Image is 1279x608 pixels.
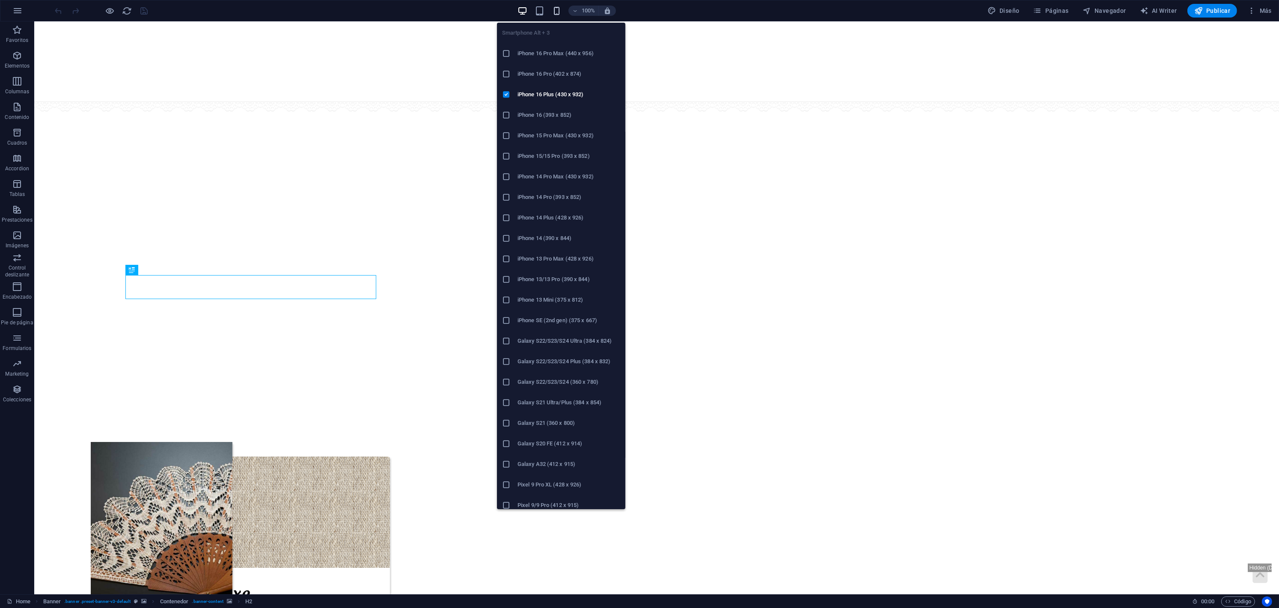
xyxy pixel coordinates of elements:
[192,596,223,607] span: . banner-content
[1,319,33,326] p: Pie de página
[1030,4,1072,18] button: Páginas
[518,110,620,120] h6: iPhone 16 (393 x 852)
[160,596,189,607] span: Haz clic para seleccionar y doble clic para editar
[141,599,146,604] i: Este elemento contiene un fondo
[1192,596,1215,607] h6: Tiempo de la sesión
[3,396,31,403] p: Colecciones
[518,295,620,305] h6: iPhone 13 Mini (375 x 812)
[1136,4,1181,18] button: AI Writer
[518,213,620,223] h6: iPhone 14 Plus (428 x 926)
[518,397,620,408] h6: Galaxy S21 Ultra/Plus (384 x 854)
[5,165,29,172] p: Accordion
[7,139,27,146] p: Cuadros
[7,596,30,607] a: Haz clic para cancelar la selección y doble clic para abrir páginas
[1079,4,1130,18] button: Navegador
[518,315,620,326] h6: iPhone SE (2nd gen) (375 x 667)
[105,6,115,16] button: Haz clic para salir del modo de previsualización y seguir editando
[518,89,620,100] h6: iPhone 16 Plus (430 x 932)
[1187,4,1237,18] button: Publicar
[518,500,620,510] h6: Pixel 9/9 Pro (412 x 915)
[43,596,253,607] nav: breadcrumb
[5,114,29,121] p: Contenido
[518,192,620,202] h6: iPhone 14 Pro (393 x 852)
[1221,596,1255,607] button: Código
[3,345,31,352] p: Formularios
[518,377,620,387] h6: Galaxy S22/S23/S24 (360 x 780)
[1083,6,1126,15] span: Navegador
[6,242,29,249] p: Imágenes
[518,172,620,182] h6: iPhone 14 Pro Max (430 x 932)
[984,4,1023,18] div: Diseño (Ctrl+Alt+Y)
[3,294,32,300] p: Encabezado
[2,217,32,223] p: Prestaciones
[122,6,132,16] button: reload
[1225,596,1251,607] span: Código
[518,151,620,161] h6: iPhone 15/15 Pro (393 x 852)
[134,599,138,604] i: Este elemento es un preajuste personalizable
[1262,596,1272,607] button: Usercentrics
[1140,6,1177,15] span: AI Writer
[245,596,252,607] span: Haz clic para seleccionar y doble clic para editar
[518,48,620,59] h6: iPhone 16 Pro Max (440 x 956)
[518,459,620,469] h6: Galaxy A32 (412 x 915)
[988,6,1020,15] span: Diseño
[1201,596,1214,607] span: 00 00
[5,88,30,95] p: Columnas
[1194,6,1231,15] span: Publicar
[518,233,620,243] h6: iPhone 14 (390 x 844)
[1207,598,1208,605] span: :
[984,4,1023,18] button: Diseño
[1244,4,1275,18] button: Más
[518,418,620,428] h6: Galaxy S21 (360 x 800)
[518,336,620,346] h6: Galaxy S22/S23/S24 Ultra (384 x 824)
[9,191,25,198] p: Tablas
[518,69,620,79] h6: iPhone 16 Pro (402 x 874)
[518,439,620,449] h6: Galaxy S20 FE (412 x 914)
[518,480,620,490] h6: Pixel 9 Pro XL (428 x 926)
[518,130,620,141] h6: iPhone 15 Pro Max (430 x 932)
[64,596,131,607] span: . banner .preset-banner-v3-default
[227,599,232,604] i: Este elemento contiene un fondo
[122,6,132,16] i: Volver a cargar página
[518,254,620,264] h6: iPhone 13 Pro Max (428 x 926)
[518,356,620,367] h6: Galaxy S22/S23/S24 Plus (384 x 832)
[518,274,620,285] h6: iPhone 13/13 Pro (390 x 844)
[568,6,599,16] button: 100%
[5,62,30,69] p: Elementos
[43,596,61,607] span: Haz clic para seleccionar y doble clic para editar
[1247,6,1272,15] span: Más
[5,371,29,377] p: Marketing
[604,7,611,15] i: Al redimensionar, ajustar el nivel de zoom automáticamente para ajustarse al dispositivo elegido.
[581,6,595,16] h6: 100%
[6,37,28,44] p: Favoritos
[1033,6,1069,15] span: Páginas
